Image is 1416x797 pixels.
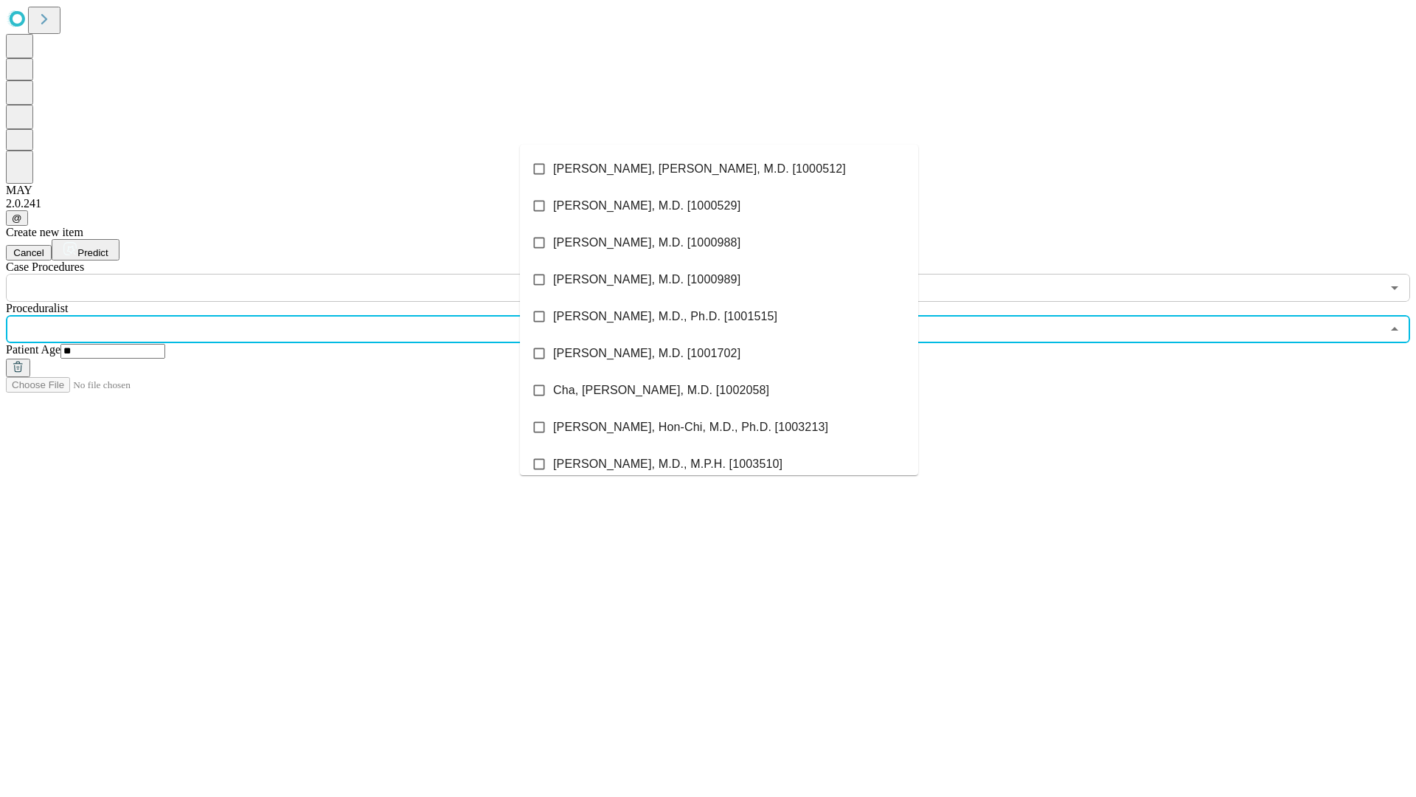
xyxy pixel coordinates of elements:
[553,308,777,325] span: [PERSON_NAME], M.D., Ph.D. [1001515]
[52,239,119,261] button: Predict
[6,261,84,273] span: Scheduled Procedure
[6,343,60,356] span: Patient Age
[553,382,769,399] span: Cha, [PERSON_NAME], M.D. [1002058]
[13,247,44,258] span: Cancel
[6,302,68,314] span: Proceduralist
[553,197,740,215] span: [PERSON_NAME], M.D. [1000529]
[6,226,83,238] span: Create new item
[553,160,846,178] span: [PERSON_NAME], [PERSON_NAME], M.D. [1000512]
[553,234,740,252] span: [PERSON_NAME], M.D. [1000988]
[553,455,782,473] span: [PERSON_NAME], M.D., M.P.H. [1003510]
[6,210,28,226] button: @
[553,271,740,289] span: [PERSON_NAME], M.D. [1000989]
[12,213,22,224] span: @
[6,184,1410,197] div: MAY
[553,418,828,436] span: [PERSON_NAME], Hon-Chi, M.D., Ph.D. [1003213]
[6,197,1410,210] div: 2.0.241
[1384,277,1405,298] button: Open
[553,345,740,362] span: [PERSON_NAME], M.D. [1001702]
[77,247,108,258] span: Predict
[1384,319,1405,339] button: Close
[6,245,52,261] button: Cancel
